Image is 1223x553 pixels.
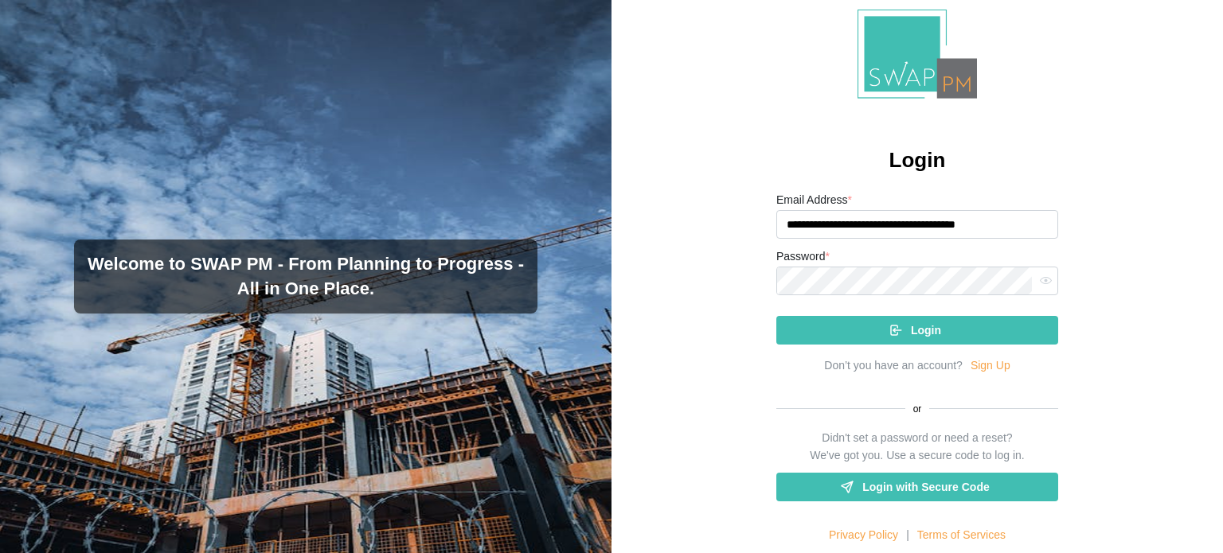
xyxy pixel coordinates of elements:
div: Didn't set a password or need a reset? We've got you. Use a secure code to log in. [810,430,1024,464]
a: Login with Secure Code [776,473,1058,501]
div: or [776,402,1058,417]
div: | [906,527,909,544]
div: Don’t you have an account? [824,357,963,375]
a: Privacy Policy [829,527,898,544]
a: Sign Up [971,357,1010,375]
label: Password [776,248,830,266]
h2: Login [889,146,946,174]
button: Login [776,316,1058,345]
h3: Welcome to SWAP PM - From Planning to Progress - All in One Place. [87,252,525,302]
span: Login [911,317,941,344]
span: Login with Secure Code [862,473,989,500]
img: Logo [858,10,977,99]
a: Terms of Services [917,527,1006,544]
label: Email Address [776,192,852,209]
